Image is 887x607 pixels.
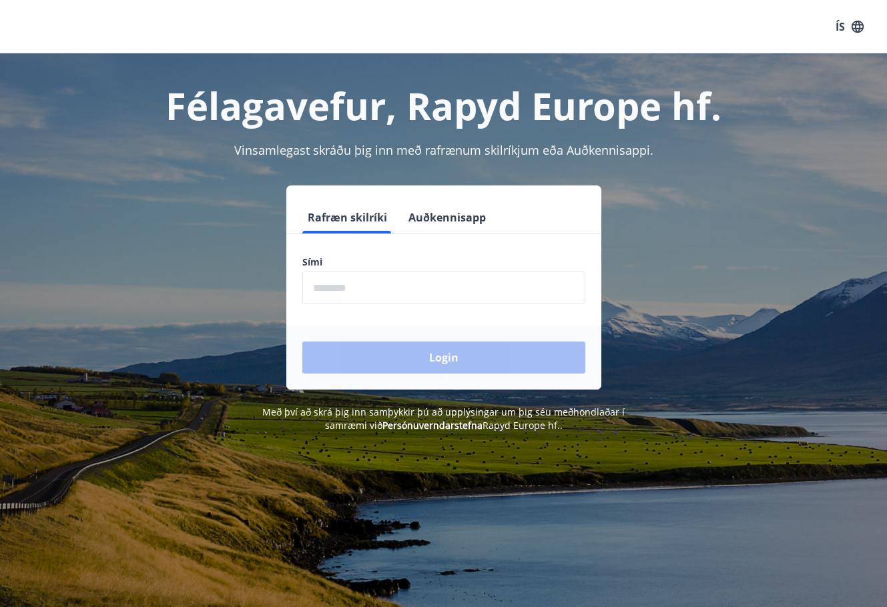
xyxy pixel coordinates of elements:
button: ÍS [828,15,871,39]
span: Með því að skrá þig inn samþykkir þú að upplýsingar um þig séu meðhöndlaðar í samræmi við Rapyd E... [262,406,625,432]
h1: Félagavefur, Rapyd Europe hf. [16,80,871,131]
span: Vinsamlegast skráðu þig inn með rafrænum skilríkjum eða Auðkennisappi. [234,142,653,158]
button: Auðkennisapp [403,201,491,233]
button: Rafræn skilríki [302,201,392,233]
label: Sími [302,255,585,269]
a: Persónuverndarstefna [382,419,483,432]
